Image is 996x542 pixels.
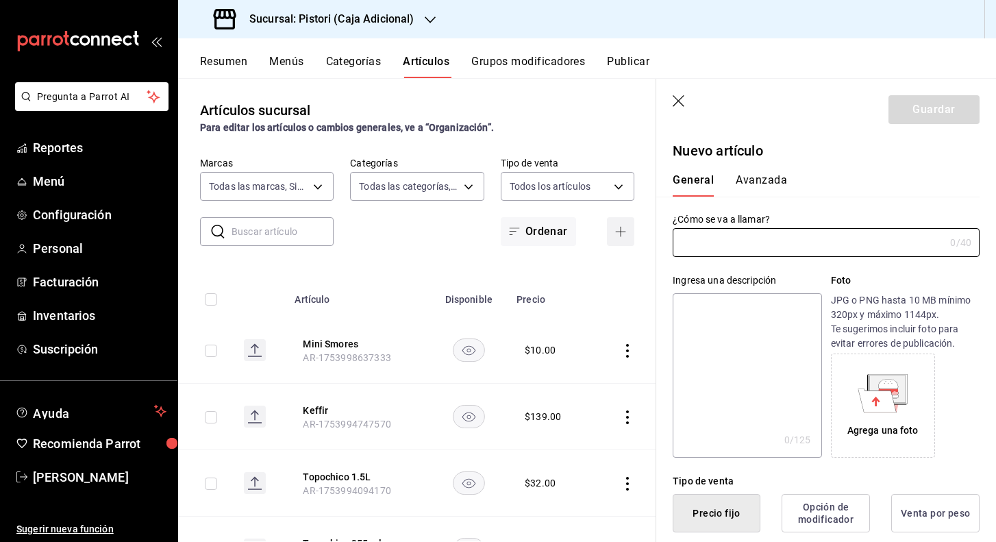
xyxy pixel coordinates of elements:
span: Suscripción [33,340,166,358]
button: actions [621,344,634,358]
span: Ayuda [33,403,149,419]
h3: Sucursal: Pistori (Caja Adicional) [238,11,414,27]
p: Nuevo artículo [673,140,980,161]
button: actions [621,410,634,424]
span: [PERSON_NAME] [33,468,166,486]
div: navigation tabs [673,173,963,197]
span: Todos los artículos [510,180,591,193]
button: Grupos modificadores [471,55,585,78]
button: availability-product [453,471,485,495]
span: Recomienda Parrot [33,434,166,453]
span: AR-1753994094170 [303,485,390,496]
span: Configuración [33,206,166,224]
button: Categorías [326,55,382,78]
th: Artículo [286,273,429,317]
a: Pregunta a Parrot AI [10,99,169,114]
label: Categorías [350,158,484,168]
span: Sugerir nueva función [16,522,166,537]
span: Personal [33,239,166,258]
th: Disponible [429,273,508,317]
input: Buscar artículo [232,218,334,245]
button: Opción de modificador [782,494,870,532]
button: availability-product [453,405,485,428]
button: Menús [269,55,303,78]
div: Artículos sucursal [200,100,310,121]
div: 0 /125 [784,433,811,447]
strong: Para editar los artículos o cambios generales, ve a “Organización”. [200,122,494,133]
span: Pregunta a Parrot AI [37,90,147,104]
button: actions [621,477,634,491]
label: Tipo de venta [501,158,634,168]
button: General [673,173,714,197]
button: Venta por peso [891,494,980,532]
div: $ 10.00 [525,343,556,357]
div: Ingresa una descripción [673,273,821,288]
button: availability-product [453,338,485,362]
span: AR-1753998637333 [303,352,390,363]
span: Todas las categorías, Sin categoría [359,180,458,193]
span: Todas las marcas, Sin marca [209,180,308,193]
div: Agrega una foto [834,357,932,454]
button: Artículos [403,55,449,78]
div: navigation tabs [200,55,996,78]
div: Tipo de venta [673,474,980,489]
button: Publicar [607,55,649,78]
button: Ordenar [501,217,576,246]
span: Facturación [33,273,166,291]
div: Agrega una foto [847,423,919,438]
button: open_drawer_menu [151,36,162,47]
span: AR-1753994747570 [303,419,390,430]
div: $ 139.00 [525,410,561,423]
button: edit-product-location [303,470,412,484]
label: Marcas [200,158,334,168]
button: Pregunta a Parrot AI [15,82,169,111]
p: JPG o PNG hasta 10 MB mínimo 320px y máximo 1144px. Te sugerimos incluir foto para evitar errores... [831,293,980,351]
div: $ 32.00 [525,476,556,490]
button: Precio fijo [673,494,760,532]
button: edit-product-location [303,404,412,417]
button: edit-product-location [303,337,412,351]
th: Precio [508,273,593,317]
button: Avanzada [736,173,787,197]
span: Menú [33,172,166,190]
span: Inventarios [33,306,166,325]
div: 0 /40 [950,236,971,249]
label: ¿Cómo se va a llamar? [673,214,980,224]
p: Foto [831,273,980,288]
button: Resumen [200,55,247,78]
span: Reportes [33,138,166,157]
